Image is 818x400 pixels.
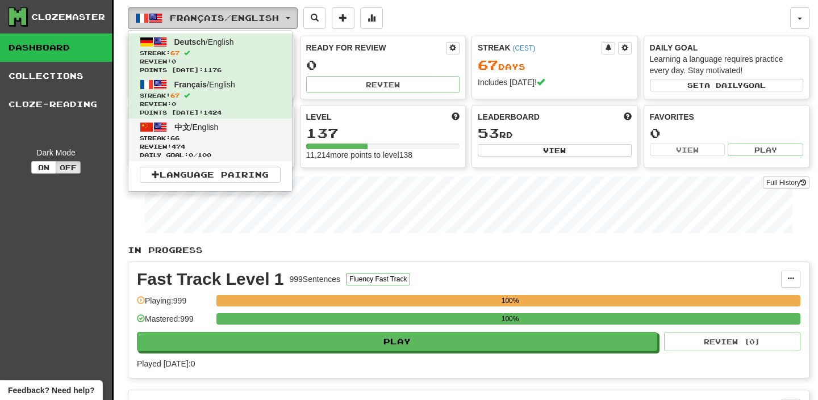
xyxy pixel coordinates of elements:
div: 100% [220,295,800,306]
span: Review: 0 [140,57,281,66]
span: 0 [189,151,193,158]
span: / English [174,123,219,132]
div: Mastered: 999 [137,313,211,332]
span: Streak: [140,134,281,142]
button: View [650,144,725,156]
button: Fluency Fast Track [346,273,410,285]
span: Open feedback widget [8,385,94,396]
span: Deutsch [174,37,206,47]
div: 137 [306,126,460,140]
p: In Progress [128,245,809,256]
div: Daily Goal [650,42,804,53]
a: Full History [763,176,809,189]
a: Deutsch/EnglishStreak:67 Review:0Points [DATE]:1176 [128,33,292,76]
div: Clozemaster [31,11,105,23]
span: 53 [478,125,499,141]
div: 999 Sentences [290,273,341,285]
div: 0 [650,126,804,140]
button: On [31,161,56,174]
div: Learning a language requires practice every day. Stay motivated! [650,53,804,76]
span: Played [DATE]: 0 [137,359,195,368]
button: Add sentence to collection [332,7,354,29]
span: Points [DATE]: 1424 [140,108,281,117]
span: a daily [704,81,743,89]
button: View [478,144,632,157]
a: Language Pairing [140,167,281,183]
span: Level [306,111,332,123]
span: Score more points to level up [452,111,460,123]
button: More stats [360,7,383,29]
div: 11,214 more points to level 138 [306,149,460,161]
a: Français/EnglishStreak:67 Review:0Points [DATE]:1424 [128,76,292,119]
span: This week in points, UTC [624,111,632,123]
span: 67 [170,92,180,99]
span: Français / English [170,13,279,23]
div: Includes [DATE]! [478,77,632,88]
span: Daily Goal: / 100 [140,151,281,159]
button: Review [306,76,460,93]
a: 中文/EnglishStreak:66 Review:474Daily Goal:0/100 [128,119,292,161]
div: Playing: 999 [137,295,211,314]
span: / English [174,80,235,89]
div: Dark Mode [9,147,103,158]
button: Play [137,332,657,351]
span: Français [174,80,207,89]
span: 67 [478,57,498,73]
div: Fast Track Level 1 [137,271,284,288]
div: 100% [220,313,800,325]
span: 67 [170,49,180,56]
button: Off [56,161,81,174]
span: / English [174,37,234,47]
button: Search sentences [303,7,326,29]
span: Review: 0 [140,100,281,108]
span: Streak: [140,91,281,100]
div: Favorites [650,111,804,123]
button: Seta dailygoal [650,79,804,91]
span: Review: 474 [140,142,281,151]
div: Ready for Review [306,42,446,53]
span: Streak: [140,49,281,57]
span: Leaderboard [478,111,540,123]
div: rd [478,126,632,141]
div: 0 [306,58,460,72]
span: 66 [170,134,180,141]
span: Points [DATE]: 1176 [140,66,281,74]
a: (CEST) [512,44,535,52]
button: Français/English [128,7,298,29]
span: 中文 [174,123,190,132]
button: Play [728,144,803,156]
button: Review (0) [664,332,800,351]
div: Streak [478,42,602,53]
div: Day s [478,58,632,73]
